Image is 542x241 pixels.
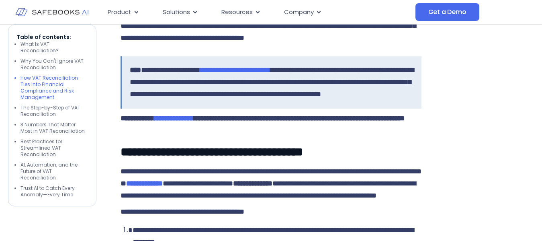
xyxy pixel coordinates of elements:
li: Best Practices for Streamlined VAT Reconciliation [20,138,88,158]
p: Table of contents: [16,33,88,41]
span: Solutions [163,8,190,17]
span: Company [284,8,314,17]
span: Resources [221,8,253,17]
li: What Is VAT Reconciliation? [20,41,88,54]
li: 3 Numbers That Matter Most in VAT Reconciliation [20,122,88,134]
nav: Menu [101,4,415,20]
span: Product [108,8,131,17]
div: Menu Toggle [101,4,415,20]
span: Get a Demo [428,8,466,16]
li: The Step-by-Step of VAT Reconciliation [20,105,88,117]
li: Trust AI to Catch Every Anomaly—Every Time [20,185,88,198]
a: Get a Demo [415,3,479,21]
li: AI, Automation, and the Future of VAT Reconciliation [20,162,88,181]
li: Why You Can't Ignore VAT Reconciliation [20,58,88,71]
li: How VAT Reconciliation Ties Into Financial Compliance and Risk Management [20,75,88,101]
